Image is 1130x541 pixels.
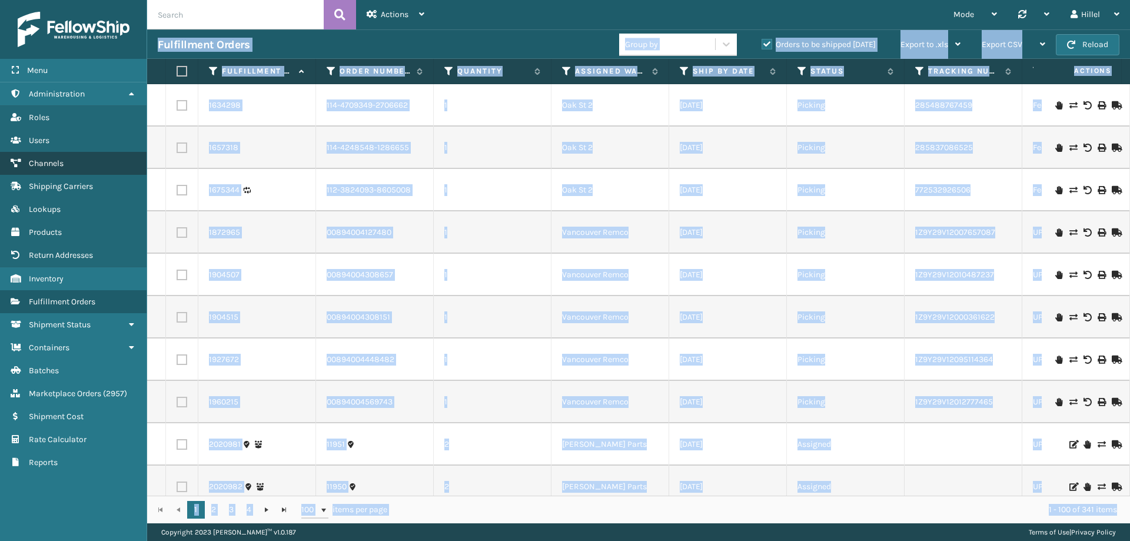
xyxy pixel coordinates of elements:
[1055,313,1062,321] i: On Hold
[551,466,669,508] td: [PERSON_NAME] Parts
[1112,101,1119,109] i: Mark as Shipped
[915,185,971,195] a: 772532926506
[29,112,49,122] span: Roles
[1055,398,1062,406] i: On Hold
[434,338,551,381] td: 1
[209,269,240,281] a: 1904507
[1069,144,1076,152] i: Change shipping
[240,501,258,519] a: 4
[1037,61,1119,81] span: Actions
[551,84,669,127] td: Oak St 2
[669,338,787,381] td: [DATE]
[29,434,87,444] span: Rate Calculator
[262,505,271,515] span: Go to the next page
[625,38,658,51] div: Group by
[1084,228,1091,237] i: Void Label
[1084,186,1091,194] i: Void Label
[161,523,296,541] p: Copyright 2023 [PERSON_NAME]™ v 1.0.187
[1112,186,1119,194] i: Mark as Shipped
[669,254,787,296] td: [DATE]
[1098,186,1105,194] i: Print Label
[209,354,239,366] a: 1927672
[222,66,293,77] label: Fulfillment Order Id
[1112,398,1119,406] i: Mark as Shipped
[1112,271,1119,279] i: Mark as Shipped
[209,142,238,154] a: 1657318
[1069,356,1076,364] i: Change shipping
[301,504,319,516] span: 100
[327,184,411,196] a: 112-3824093-8605008
[1098,271,1105,279] i: Print Label
[29,250,93,260] span: Return Addresses
[982,39,1022,49] span: Export CSV
[187,501,205,519] a: 1
[551,254,669,296] td: Vancouver Remco
[787,466,905,508] td: Assigned
[340,66,411,77] label: Order Number
[209,227,240,238] a: 1872965
[1029,528,1069,536] a: Terms of Use
[762,39,876,49] label: Orders to be shipped [DATE]
[404,504,1117,516] div: 1 - 100 of 341 items
[158,38,250,52] h3: Fulfillment Orders
[1069,483,1076,491] i: Edit
[1084,271,1091,279] i: Void Label
[29,227,62,237] span: Products
[551,296,669,338] td: Vancouver Remco
[1069,186,1076,194] i: Change shipping
[551,423,669,466] td: [PERSON_NAME] Parts
[327,439,345,450] a: 11951
[1084,101,1091,109] i: Void Label
[258,501,275,519] a: Go to the next page
[1098,228,1105,237] i: Print Label
[1112,356,1119,364] i: Mark as Shipped
[1055,101,1062,109] i: On Hold
[29,89,85,99] span: Administration
[928,66,999,77] label: Tracking Number
[1098,144,1105,152] i: Print Label
[27,65,48,75] span: Menu
[915,100,972,110] a: 285488767459
[1055,356,1062,364] i: On Hold
[900,39,948,49] span: Export to .xls
[787,254,905,296] td: Picking
[1098,313,1105,321] i: Print Label
[1098,398,1105,406] i: Print Label
[29,274,64,284] span: Inventory
[29,181,93,191] span: Shipping Carriers
[787,169,905,211] td: Picking
[810,66,882,77] label: Status
[327,354,394,366] a: 00894004448482
[29,457,58,467] span: Reports
[787,381,905,423] td: Picking
[457,66,529,77] label: Quantity
[915,354,993,364] a: 1Z9Y29V12095114364
[1112,144,1119,152] i: Mark as Shipped
[1084,356,1091,364] i: Void Label
[1069,313,1076,321] i: Change shipping
[327,227,391,238] a: 00894004127480
[327,396,393,408] a: 00894004569743
[669,296,787,338] td: [DATE]
[29,389,101,399] span: Marketplace Orders
[1055,144,1062,152] i: On Hold
[1098,101,1105,109] i: Print Label
[787,127,905,169] td: Picking
[915,227,995,237] a: 1Z9Y29V12007657087
[787,423,905,466] td: Assigned
[434,296,551,338] td: 1
[551,169,669,211] td: Oak St 2
[209,481,242,493] a: 2020982
[434,381,551,423] td: 1
[29,204,61,214] span: Lookups
[669,381,787,423] td: [DATE]
[1055,271,1062,279] i: On Hold
[575,66,646,77] label: Assigned Warehouse
[280,505,289,515] span: Go to the last page
[1069,271,1076,279] i: Change shipping
[29,343,69,353] span: Containers
[327,481,347,493] a: 11950
[205,501,222,519] a: 2
[787,84,905,127] td: Picking
[1112,483,1119,491] i: Mark as Shipped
